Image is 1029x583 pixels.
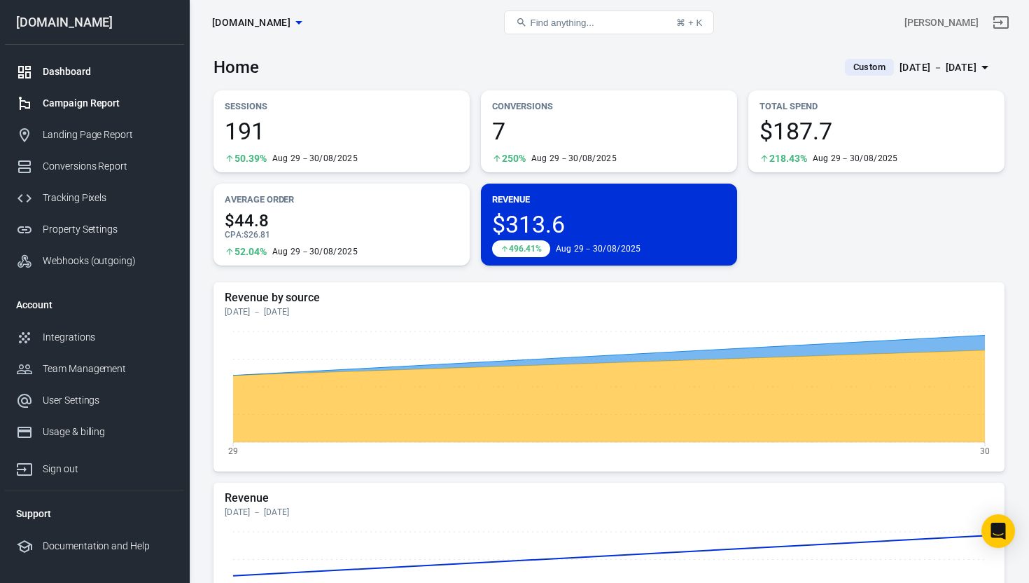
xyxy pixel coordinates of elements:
div: Team Management [43,362,173,376]
a: Usage & billing [5,416,184,448]
button: Custom[DATE] － [DATE] [834,56,1004,79]
span: 496.41% [509,245,542,253]
div: Usage & billing [43,425,173,439]
tspan: 29 [228,446,238,455]
div: Tracking Pixels [43,191,173,205]
div: Open Intercom Messenger [981,514,1015,548]
a: Sign out [984,6,1018,39]
p: Average Order [225,192,458,207]
span: 250% [502,153,526,163]
p: Total Spend [759,99,993,114]
span: 191 [225,119,458,143]
h5: Revenue by source [225,291,993,305]
div: Sign out [43,462,173,476]
div: Dashboard [43,64,173,79]
button: Find anything...⌘ + K [504,11,714,34]
div: Aug 29－30/08/2025 [813,153,898,164]
a: Webhooks (outgoing) [5,245,184,277]
a: Landing Page Report [5,119,184,151]
span: $187.7 [759,119,993,143]
div: [DATE] － [DATE] [225,507,993,518]
div: Aug 29－30/08/2025 [556,243,641,254]
span: $313.6 [492,212,726,236]
span: thrivecart.com [212,14,290,32]
div: Integrations [43,330,173,345]
a: Tracking Pixels [5,182,184,214]
h5: Revenue [225,491,993,505]
span: 52.04% [234,247,267,256]
p: Sessions [225,99,458,114]
a: Team Management [5,353,184,385]
li: Account [5,288,184,322]
a: Dashboard [5,56,184,88]
span: $44.8 [225,212,458,229]
p: Conversions [492,99,726,114]
div: Campaign Report [43,96,173,111]
span: 50.39% [234,153,267,163]
p: Revenue [492,192,726,207]
div: [DATE] － [DATE] [899,59,976,76]
div: User Settings [43,393,173,408]
span: 7 [492,119,726,143]
div: Documentation and Help [43,539,173,554]
span: 218.43% [769,153,807,163]
a: Integrations [5,322,184,353]
span: Custom [848,60,891,74]
div: ⌘ + K [676,18,702,28]
div: Conversions Report [43,159,173,174]
a: Property Settings [5,214,184,245]
div: Aug 29－30/08/2025 [272,153,358,164]
div: Aug 29－30/08/2025 [531,153,617,164]
h3: Home [213,57,259,77]
a: Sign out [5,448,184,485]
button: [DOMAIN_NAME] [206,10,307,36]
a: Conversions Report [5,151,184,182]
div: Aug 29－30/08/2025 [272,246,358,257]
span: CPA : [225,230,244,240]
div: Landing Page Report [43,128,173,142]
div: [DOMAIN_NAME] [5,16,184,29]
span: $26.81 [244,230,270,240]
tspan: 30 [980,446,990,455]
a: User Settings [5,385,184,416]
div: [DATE] － [DATE] [225,306,993,317]
div: Webhooks (outgoing) [43,254,173,268]
div: Property Settings [43,222,173,237]
span: Find anything... [530,18,594,28]
a: Campaign Report [5,88,184,119]
li: Support [5,497,184,530]
div: Account id: Ghki4vdQ [904,15,979,30]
